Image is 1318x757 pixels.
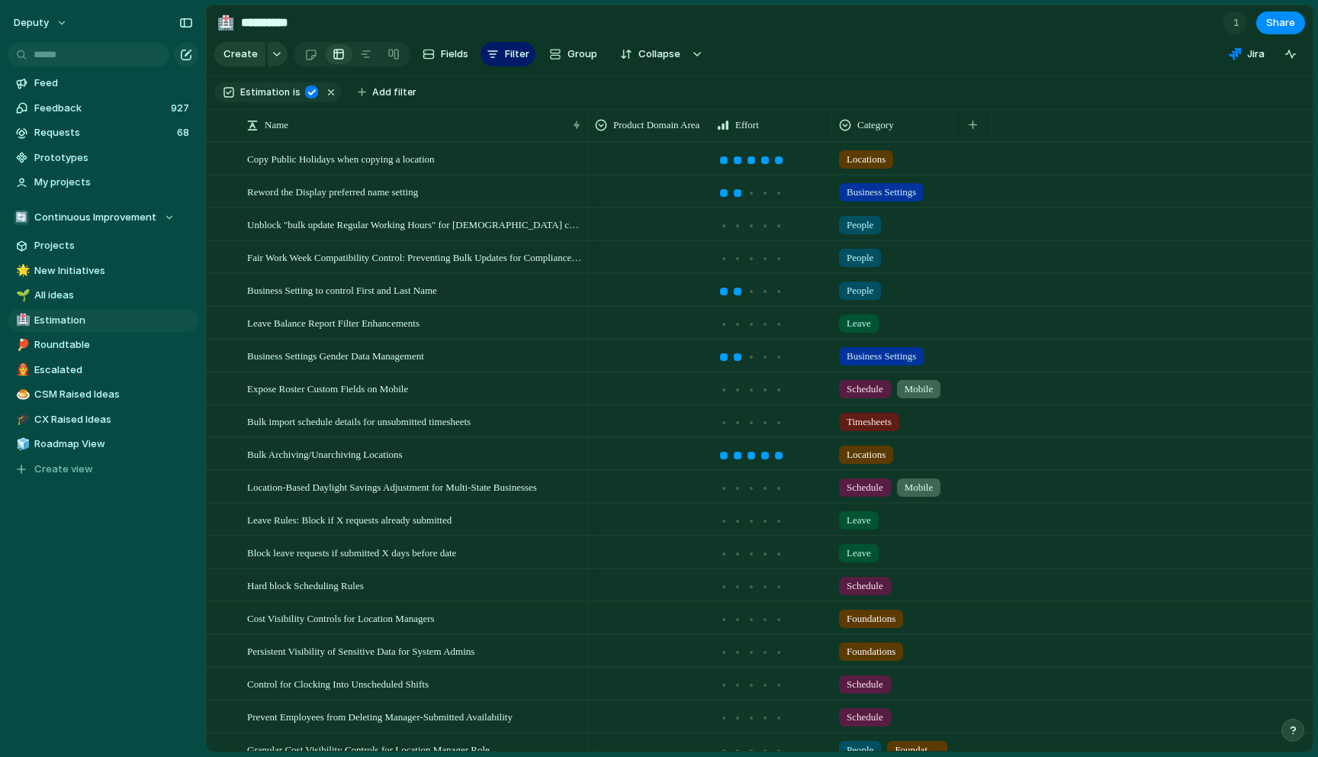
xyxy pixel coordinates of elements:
[8,284,198,307] a: 🌱All ideas
[34,362,193,378] span: Escalated
[247,314,420,331] span: Leave Balance Report Filter Enhancements
[905,382,934,397] span: Mobile
[567,47,597,62] span: Group
[8,359,198,382] a: 👨‍🚒Escalated
[847,349,916,364] span: Business Settings
[1223,43,1271,66] button: Jira
[14,387,29,402] button: 🍮
[293,85,301,99] span: is
[247,182,418,200] span: Reword the Display preferred name setting
[481,42,535,66] button: Filter
[223,47,258,62] span: Create
[847,578,883,594] span: Schedule
[171,101,192,116] span: 927
[34,101,166,116] span: Feedback
[847,677,883,692] span: Schedule
[847,710,883,725] span: Schedule
[847,283,873,298] span: People
[247,445,403,462] span: Bulk Archiving/Unarchiving Locations
[14,412,29,427] button: 🎓
[416,42,474,66] button: Fields
[349,82,426,103] button: Add filter
[217,12,234,33] div: 🏥
[847,382,883,397] span: Schedule
[247,150,435,167] span: Copy Public Holidays when copying a location
[14,263,29,279] button: 🌟
[8,259,198,282] a: 🌟New Initiatives
[8,234,198,257] a: Projects
[8,333,198,356] a: 🏓Roundtable
[8,408,198,431] a: 🎓CX Raised Ideas
[16,337,27,354] div: 🏓
[247,642,474,659] span: Persistent Visibility of Sensitive Data for System Admins
[34,313,193,328] span: Estimation
[505,47,529,62] span: Filter
[16,436,27,453] div: 🧊
[638,47,680,62] span: Collapse
[34,387,193,402] span: CSM Raised Ideas
[247,576,364,594] span: Hard block Scheduling Rules
[34,175,193,190] span: My projects
[847,447,886,462] span: Locations
[34,412,193,427] span: CX Raised Ideas
[14,313,29,328] button: 🏥
[857,118,894,133] span: Category
[14,362,29,378] button: 👨‍🚒
[735,118,759,133] span: Effort
[8,121,198,144] a: Requests68
[8,72,198,95] a: Feed
[34,337,193,353] span: Roundtable
[34,150,193,166] span: Prototypes
[847,546,871,561] span: Leave
[16,311,27,329] div: 🏥
[16,262,27,279] div: 🌟
[247,248,583,266] span: Fair Work Week Compatibility Control: Preventing Bulk Updates for Compliance Protection
[847,480,883,495] span: Schedule
[8,383,198,406] a: 🍮CSM Raised Ideas
[34,462,93,477] span: Create view
[16,361,27,378] div: 👨‍🚒
[247,609,435,627] span: Cost Visibility Controls for Location Managers
[847,217,873,233] span: People
[247,543,456,561] span: Block leave requests if submitted X days before date
[8,97,198,120] a: Feedback927
[34,263,193,279] span: New Initiatives
[14,210,29,225] div: 🔄
[847,644,895,659] span: Foundations
[847,185,916,200] span: Business Settings
[8,206,198,229] button: 🔄Continuous Improvement
[16,411,27,428] div: 🎓
[1247,47,1265,62] span: Jira
[247,379,408,397] span: Expose Roster Custom Fields on Mobile
[14,15,49,31] span: deputy
[847,513,871,528] span: Leave
[265,118,288,133] span: Name
[8,458,198,481] button: Create view
[214,42,265,66] button: Create
[34,210,156,225] span: Continuous Improvement
[1233,15,1244,31] span: 1
[372,85,416,99] span: Add filter
[34,238,193,253] span: Projects
[14,436,29,452] button: 🧊
[247,478,537,495] span: Location-Based Daylight Savings Adjustment for Multi-State Businesses
[214,11,238,35] button: 🏥
[247,707,513,725] span: Prevent Employees from Deleting Manager-Submitted Availability
[247,412,471,430] span: Bulk import schedule details for unsubmitted timesheets
[8,309,198,332] a: 🏥Estimation
[8,433,198,456] a: 🧊Roadmap View
[611,42,688,66] button: Collapse
[847,152,886,167] span: Locations
[34,76,193,91] span: Feed
[613,118,699,133] span: Product Domain Area
[247,215,583,233] span: Unblock "bulk update Regular Working Hours" for [DEMOGRAPHIC_DATA] customers
[16,386,27,404] div: 🍮
[290,84,304,101] button: is
[1266,15,1295,31] span: Share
